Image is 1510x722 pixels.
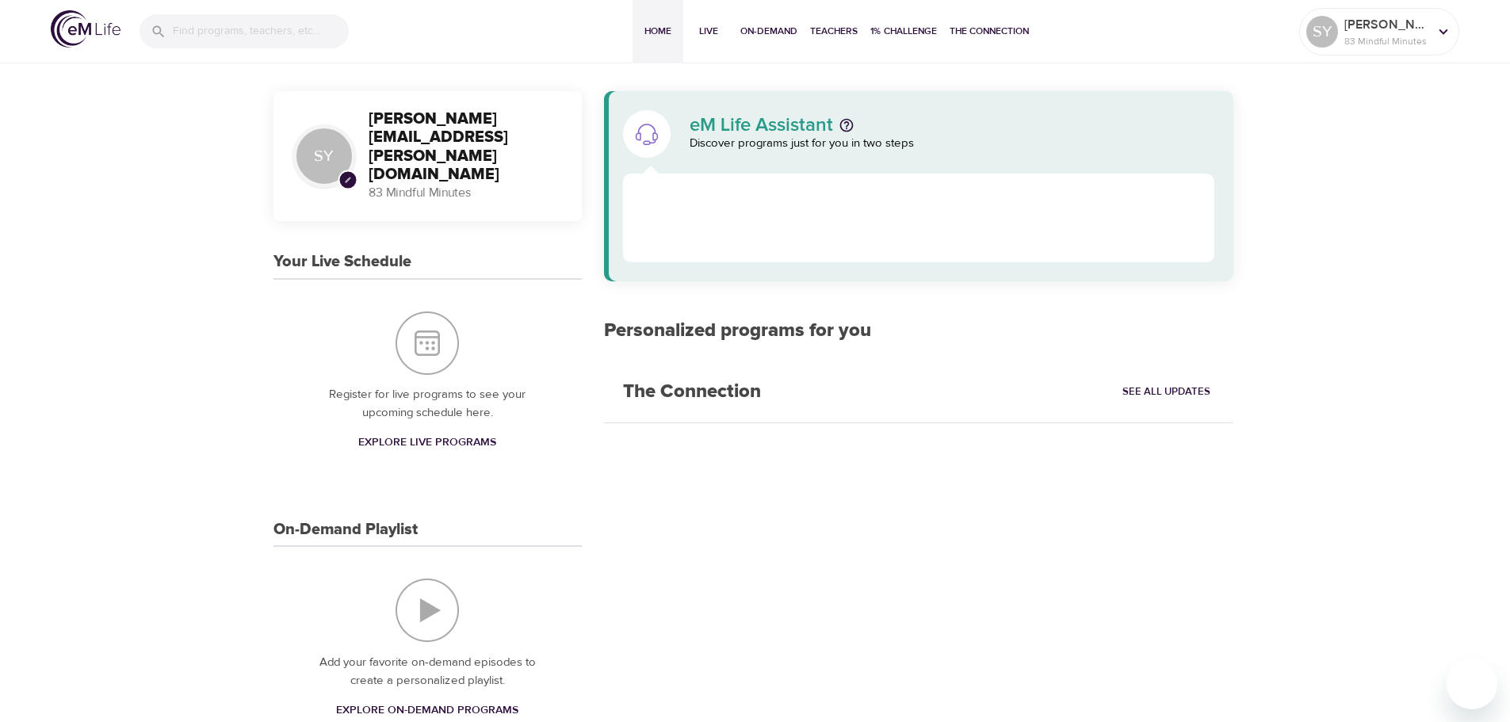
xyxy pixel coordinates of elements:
input: Find programs, teachers, etc... [173,14,349,48]
p: Add your favorite on-demand episodes to create a personalized playlist. [305,654,550,690]
a: See All Updates [1118,380,1214,404]
a: Explore Live Programs [352,428,503,457]
p: Discover programs just for you in two steps [690,135,1215,153]
span: Live [690,23,728,40]
h3: On-Demand Playlist [273,521,418,539]
img: eM Life Assistant [634,121,659,147]
span: Explore On-Demand Programs [336,701,518,720]
h3: Your Live Schedule [273,253,411,271]
div: SY [292,124,356,188]
span: Explore Live Programs [358,433,496,453]
img: Your Live Schedule [396,311,459,375]
span: 1% Challenge [870,23,937,40]
span: On-Demand [740,23,797,40]
p: 83 Mindful Minutes [1344,34,1428,48]
img: On-Demand Playlist [396,579,459,642]
p: [PERSON_NAME][EMAIL_ADDRESS][PERSON_NAME][DOMAIN_NAME] [1344,15,1428,34]
img: logo [51,10,120,48]
span: See All Updates [1122,383,1210,401]
span: Home [639,23,677,40]
p: Register for live programs to see your upcoming schedule here. [305,386,550,422]
p: 83 Mindful Minutes [369,184,563,202]
h2: Personalized programs for you [604,319,1234,342]
h2: The Connection [604,361,780,422]
div: SY [1306,16,1338,48]
p: eM Life Assistant [690,116,833,135]
span: The Connection [950,23,1029,40]
h3: [PERSON_NAME][EMAIL_ADDRESS][PERSON_NAME][DOMAIN_NAME] [369,110,563,184]
iframe: Button to launch messaging window [1447,659,1497,709]
span: Teachers [810,23,858,40]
